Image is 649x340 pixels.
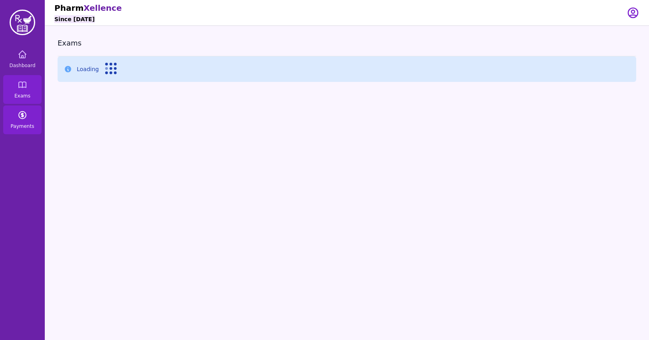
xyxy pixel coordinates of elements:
p: Loading [77,65,99,73]
h3: Exams [58,38,636,48]
span: Xellence [84,3,122,13]
span: Pharm [54,3,84,13]
a: Dashboard [3,45,42,74]
h6: Since [DATE] [54,15,95,23]
a: Payments [3,105,42,134]
a: Exams [3,75,42,104]
span: Payments [11,123,34,129]
img: PharmXellence Logo [10,10,35,35]
span: Exams [14,93,30,99]
span: Dashboard [9,62,35,69]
